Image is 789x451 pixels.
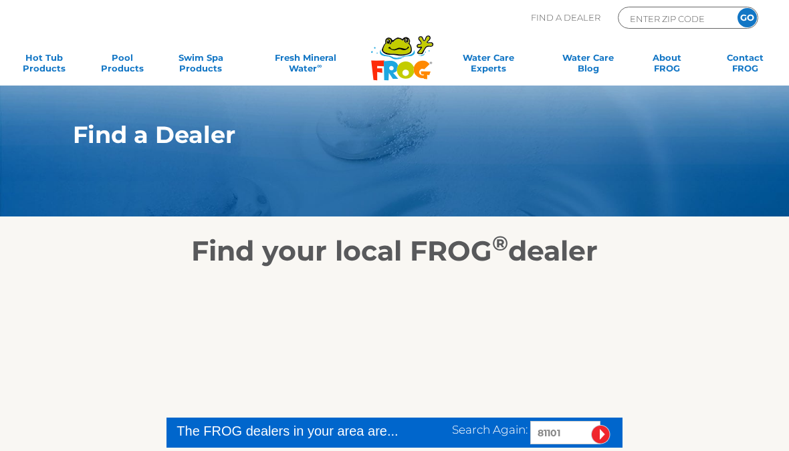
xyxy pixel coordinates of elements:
[715,52,776,79] a: ContactFROG
[171,52,231,79] a: Swim SpaProducts
[637,52,697,79] a: AboutFROG
[13,52,74,79] a: Hot TubProducts
[558,52,618,79] a: Water CareBlog
[531,7,600,29] p: Find A Dealer
[73,122,668,148] h1: Find a Dealer
[738,8,757,27] input: GO
[92,52,152,79] a: PoolProducts
[452,423,528,436] span: Search Again:
[591,425,610,444] input: Submit
[177,421,399,441] div: The FROG dealers in your area are...
[629,11,719,26] input: Zip Code Form
[317,62,322,69] sup: ∞
[437,52,540,79] a: Water CareExperts
[249,52,362,79] a: Fresh MineralWater∞
[53,234,736,267] h2: Find your local FROG dealer
[492,231,508,256] sup: ®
